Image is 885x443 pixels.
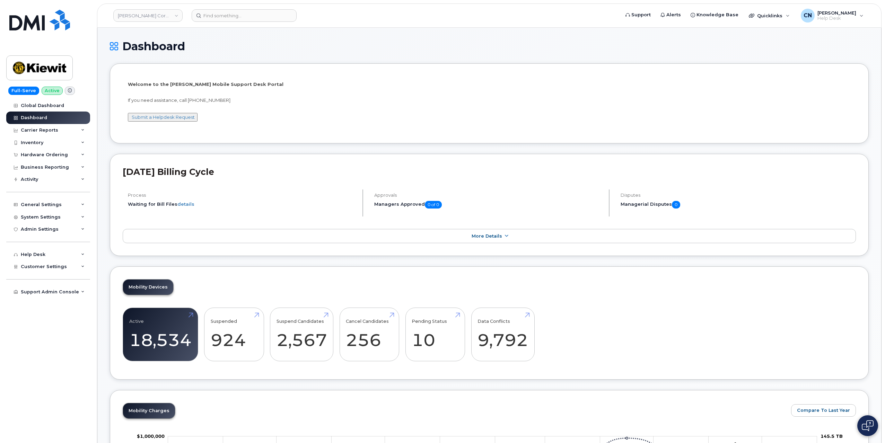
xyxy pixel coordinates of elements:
h4: Process [128,193,357,198]
h5: Managerial Disputes [621,201,856,209]
a: Active 18,534 [129,312,192,357]
a: Pending Status 10 [412,312,458,357]
h4: Approvals [374,193,603,198]
span: 0 [672,201,680,209]
g: $0 [137,433,165,438]
a: Mobility Devices [123,280,173,295]
span: More Details [472,233,502,239]
img: Open chat [862,420,874,431]
button: Compare To Last Year [791,404,856,417]
h5: Managers Approved [374,201,603,209]
span: Compare To Last Year [797,407,850,414]
button: Submit a Helpdesk Request [128,113,198,122]
tspan: $1,000,000 [137,433,165,438]
a: Cancel Candidates 256 [346,312,393,357]
a: Submit a Helpdesk Request [132,114,195,120]
h4: Disputes [621,193,856,198]
p: If you need assistance, call [PHONE_NUMBER] [128,97,851,104]
span: 0 of 0 [425,201,442,209]
p: Welcome to the [PERSON_NAME] Mobile Support Desk Portal [128,81,851,88]
a: Suspended 924 [211,312,257,357]
tspan: 145.5 TB [821,433,843,438]
a: details [177,201,194,207]
a: Mobility Charges [123,403,175,418]
h1: Dashboard [110,40,869,52]
a: Suspend Candidates 2,567 [277,312,327,357]
a: Data Conflicts 9,792 [477,312,528,357]
h2: [DATE] Billing Cycle [123,167,856,177]
li: Waiting for Bill Files [128,201,357,207]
